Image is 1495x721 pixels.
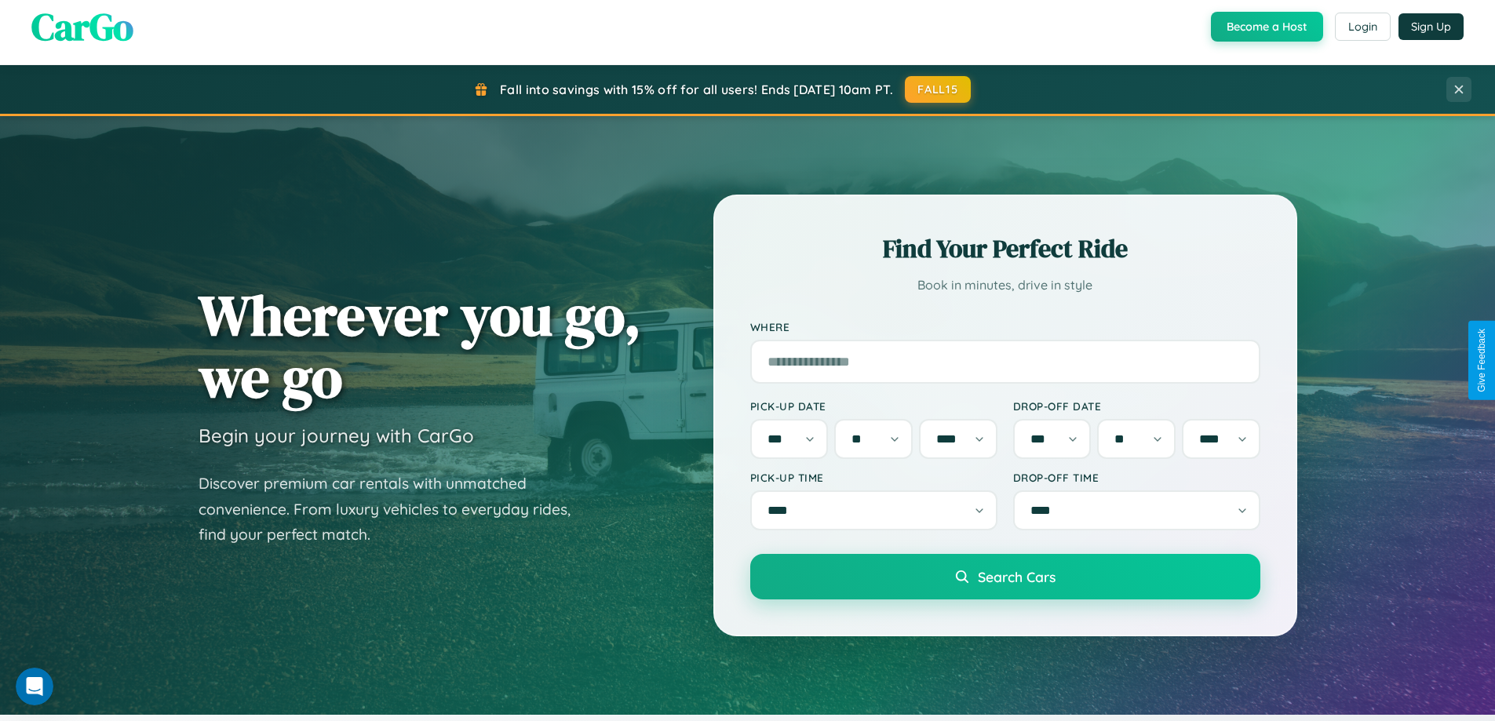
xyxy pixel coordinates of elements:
span: Search Cars [978,568,1056,585]
label: Drop-off Time [1013,471,1260,484]
p: Book in minutes, drive in style [750,274,1260,297]
button: FALL15 [905,76,971,103]
h2: Find Your Perfect Ride [750,231,1260,266]
h3: Begin your journey with CarGo [199,424,474,447]
h1: Wherever you go, we go [199,284,641,408]
button: Sign Up [1398,13,1464,40]
label: Drop-off Date [1013,399,1260,413]
button: Become a Host [1211,12,1323,42]
button: Login [1335,13,1391,41]
label: Pick-up Date [750,399,997,413]
label: Where [750,320,1260,333]
button: Search Cars [750,554,1260,599]
span: CarGo [31,1,133,53]
iframe: Intercom live chat [16,668,53,705]
span: Fall into savings with 15% off for all users! Ends [DATE] 10am PT. [500,82,893,97]
div: Give Feedback [1476,329,1487,392]
p: Discover premium car rentals with unmatched convenience. From luxury vehicles to everyday rides, ... [199,471,591,548]
label: Pick-up Time [750,471,997,484]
